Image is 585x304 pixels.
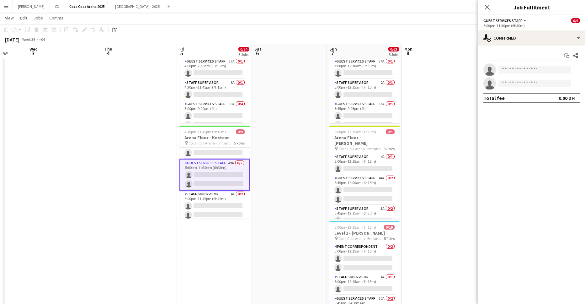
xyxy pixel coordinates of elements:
button: C3 [50,0,64,13]
span: 0/63 [388,47,399,52]
div: 5:00pm-11:30pm (6h30m) [483,23,580,28]
span: Coca Cola Arena - Entrance F [338,146,384,151]
span: Fri [179,46,184,52]
div: 0.00 DH [559,95,575,101]
span: 0/9 [571,18,580,23]
app-job-card: 4:30pm-11:45pm (7h15m)0/9Arena Floor - Kostcon Coca Cola Arena - Entrance F5 Roles5:00pm-9:00pm (... [179,126,250,219]
span: Thu [104,46,112,52]
span: 5:00pm-12:15am (7h15m) (Mon) [334,225,384,230]
button: [GEOGRAPHIC_DATA] - 2025 [110,0,165,13]
span: View [5,15,14,21]
span: 0/5 [386,129,395,134]
span: Guest Services Staff [483,18,522,23]
span: 5 Roles [234,141,245,145]
div: +04 [39,37,45,42]
span: Week 36 [21,37,36,42]
span: Comms [49,15,63,21]
span: 4:30pm-11:45pm (7h15m) [184,129,226,134]
div: Confirmed [478,30,585,46]
span: 0/24 [238,47,249,52]
span: 3 Roles [384,146,395,151]
app-card-role: Guest Services Staff44A0/25:45pm-12:00am (6h15m) [329,175,400,205]
app-card-role: Staff Supervisor4A0/25:00pm-11:45pm (6h45m) [179,191,250,221]
span: 5:00pm-12:15am (7h15m) (Mon) [334,129,386,134]
h3: Job Fulfilment [478,3,585,11]
span: Wed [29,46,38,52]
span: Mon [404,46,412,52]
button: Guest Services Staff [483,18,527,23]
app-job-card: 5:00pm-12:15am (7h15m) (Mon)0/5Arena Floor - [PERSON_NAME] Coca Cola Arena - Entrance F3 RolesSta... [329,126,400,219]
span: 5 Roles [384,236,395,241]
span: Jobs [34,15,43,21]
button: Coca Coca Arena 2025 [64,0,110,13]
a: View [3,14,16,22]
span: Sun [329,46,337,52]
span: Sat [254,46,261,52]
span: Coca Cola Arena - Entrance F [189,141,234,145]
h3: Arena Floor - [PERSON_NAME] [329,135,400,146]
button: [PERSON_NAME] [13,0,50,13]
a: Comms [47,14,66,22]
div: 3 Jobs [239,52,249,57]
h3: Arena Floor - Kostcon [179,135,250,140]
app-card-role: Staff Supervisor3A0/25:45pm-12:15am (6h30m) [329,205,400,236]
span: 7 [328,50,337,57]
app-job-card: 4:00pm-2:30am (10h30m) (Sat)0/9[GEOGRAPHIC_DATA] - [GEOGRAPHIC_DATA] Coca Cola Arena - Entrance F... [179,30,250,123]
app-card-role: Guest Services Staff33A0/55:45pm-9:45pm (4h) [329,100,400,158]
span: Edit [20,15,27,21]
app-card-role: Staff Supervisor4A0/15:00pm-12:15am (7h15m) [329,153,400,175]
div: Total fee [483,95,505,101]
div: [DATE] [5,36,19,43]
app-card-role: Guest Services Staff34A0/13:00pm-12:30am (9h30m) [329,58,400,79]
span: 3 [29,50,38,57]
app-card-role: Staff Supervisor4A0/15:00pm-12:15am (7h15m) [329,274,400,295]
app-card-role: Guest Services Staff38A0/45:00pm-9:00pm (4h) [179,100,250,149]
span: 5 [178,50,184,57]
span: 0/19 [384,225,395,230]
app-card-role: Event Correspondent0/25:00pm-12:15am (7h15m) [329,243,400,274]
span: 0/9 [236,129,245,134]
span: 6 [253,50,261,57]
app-card-role: Staff Supervisor8A0/14:30pm-11:45pm (7h15m) [179,79,250,100]
span: Coca Cola Arena - Entrance F [338,236,384,241]
span: 8 [403,50,412,57]
app-card-role: Staff Supervisor2A0/15:00pm-12:15am (7h15m) [329,79,400,100]
a: Jobs [31,14,45,22]
app-job-card: 3:00pm-12:30am (9h30m) (Mon)0/16[GEOGRAPHIC_DATA] - [PERSON_NAME] Coca Cola Arena - Entrance F5 R... [329,30,400,123]
div: 5 Jobs [389,52,399,57]
app-card-role: Guest Services Staff37A0/14:00pm-2:30am (10h30m) [179,58,250,79]
span: 4 [104,50,112,57]
a: Edit [18,14,30,22]
app-card-role: Guest Services Staff49A0/25:00pm-11:30pm (6h30m) [179,159,250,191]
h3: Level 1 - [PERSON_NAME] [329,230,400,236]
